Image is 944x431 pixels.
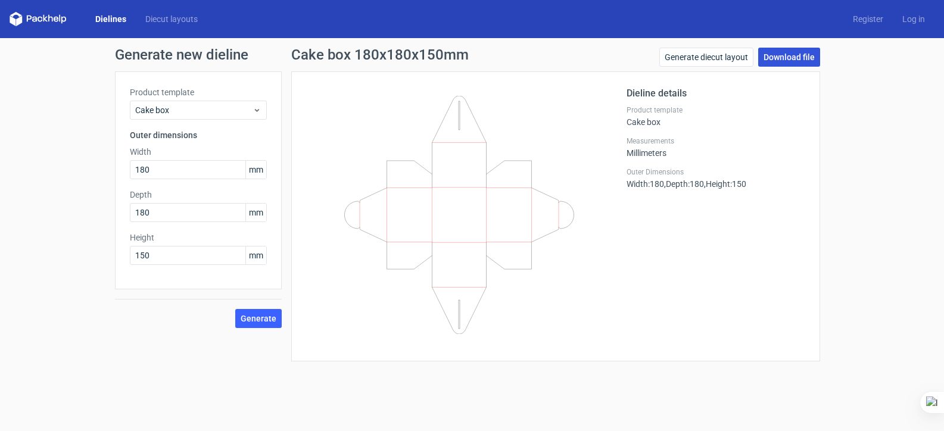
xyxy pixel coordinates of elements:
[130,146,267,158] label: Width
[245,161,266,179] span: mm
[664,179,704,189] span: , Depth : 180
[130,86,267,98] label: Product template
[130,189,267,201] label: Depth
[627,167,805,177] label: Outer Dimensions
[241,314,276,323] span: Generate
[659,48,753,67] a: Generate diecut layout
[130,232,267,243] label: Height
[627,179,664,189] span: Width : 180
[627,136,805,158] div: Millimeters
[86,13,136,25] a: Dielines
[291,48,469,62] h1: Cake box 180x180x150mm
[136,13,207,25] a: Diecut layouts
[627,136,805,146] label: Measurements
[627,105,805,115] label: Product template
[235,309,282,328] button: Generate
[115,48,830,62] h1: Generate new dieline
[843,13,893,25] a: Register
[893,13,934,25] a: Log in
[627,86,805,101] h2: Dieline details
[135,104,253,116] span: Cake box
[627,105,805,127] div: Cake box
[758,48,820,67] a: Download file
[245,246,266,264] span: mm
[130,129,267,141] h3: Outer dimensions
[704,179,746,189] span: , Height : 150
[245,204,266,221] span: mm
